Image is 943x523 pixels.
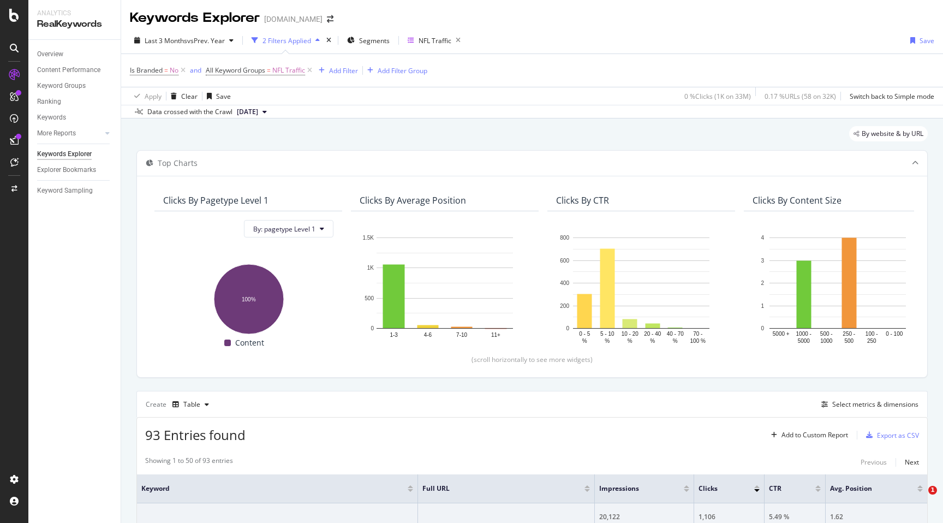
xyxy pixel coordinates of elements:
[781,432,848,438] div: Add to Custom Report
[130,32,238,49] button: Last 3 MonthsvsPrev. Year
[37,80,113,92] a: Keyword Groups
[843,331,855,337] text: 250 -
[145,92,162,101] div: Apply
[158,158,198,169] div: Top Charts
[360,232,530,346] svg: A chart.
[37,64,113,76] a: Content Performance
[673,338,678,344] text: %
[37,148,92,160] div: Keywords Explorer
[37,185,113,197] a: Keyword Sampling
[761,258,764,264] text: 3
[362,235,374,241] text: 1.5K
[37,112,66,123] div: Keywords
[491,332,500,338] text: 11+
[181,92,198,101] div: Clear
[267,66,271,75] span: =
[206,66,265,75] span: All Keyword Groups
[886,331,903,337] text: 0 - 100
[244,220,333,237] button: By: pagetype Level 1
[371,325,374,331] text: 0
[693,331,702,337] text: 70 -
[37,80,86,92] div: Keyword Groups
[820,338,833,344] text: 1000
[796,331,811,337] text: 1000 -
[684,92,751,101] div: 0 % Clicks ( 1K on 33M )
[190,66,201,75] div: and
[314,64,358,77] button: Add Filter
[264,14,323,25] div: [DOMAIN_NAME]
[599,512,689,522] div: 20,122
[644,331,661,337] text: 20 - 40
[830,484,901,494] span: Avg. Position
[667,331,684,337] text: 40 - 70
[866,331,878,337] text: 100 -
[367,265,374,271] text: 1K
[560,303,569,309] text: 200
[600,331,614,337] text: 5 - 10
[605,338,610,344] text: %
[262,36,311,45] div: 2 Filters Applied
[390,332,398,338] text: 1-3
[37,96,113,108] a: Ranking
[419,36,451,45] div: NFL Traffic
[844,338,854,344] text: 500
[150,355,914,364] div: (scroll horizontally to see more widgets)
[765,92,836,101] div: 0.17 % URLs ( 58 on 32K )
[141,484,391,494] span: Keyword
[556,195,609,206] div: Clicks By CTR
[130,9,260,27] div: Keywords Explorer
[928,486,937,495] span: 1
[622,331,639,337] text: 10 - 20
[905,456,919,469] button: Next
[817,398,918,411] button: Select metrics & dimensions
[861,457,887,467] div: Previous
[147,107,232,117] div: Data crossed with the Crawl
[769,512,821,522] div: 5.49 %
[145,456,233,469] div: Showing 1 to 50 of 93 entries
[556,232,726,346] div: A chart.
[560,280,569,286] text: 400
[424,332,432,338] text: 4-6
[253,224,315,234] span: By: pagetype Level 1
[845,87,934,105] button: Switch back to Simple mode
[327,15,333,23] div: arrow-right-arrow-left
[753,195,841,206] div: Clicks By Content Size
[699,512,760,522] div: 1,106
[232,105,271,118] button: [DATE]
[145,426,246,444] span: 93 Entries found
[767,426,848,444] button: Add to Custom Report
[37,9,112,18] div: Analytics
[862,130,923,137] span: By website & by URL
[202,87,231,105] button: Save
[359,36,390,45] span: Segments
[235,336,264,349] span: Content
[761,235,764,241] text: 4
[360,195,466,206] div: Clicks By Average Position
[378,66,427,75] div: Add Filter Group
[761,325,764,331] text: 0
[699,484,738,494] span: Clicks
[906,32,934,49] button: Save
[163,258,333,336] svg: A chart.
[820,331,833,337] text: 500 -
[37,185,93,197] div: Keyword Sampling
[830,512,923,522] div: 1.62
[690,338,706,344] text: 100 %
[456,332,467,338] text: 7-10
[37,148,113,160] a: Keywords Explorer
[163,195,268,206] div: Clicks By pagetype Level 1
[164,66,168,75] span: =
[753,232,923,346] svg: A chart.
[187,36,225,45] span: vs Prev. Year
[906,486,932,512] iframe: Intercom live chat
[166,87,198,105] button: Clear
[761,303,764,309] text: 1
[216,92,231,101] div: Save
[37,18,112,31] div: RealKeywords
[877,431,919,440] div: Export as CSV
[365,295,374,301] text: 500
[37,96,61,108] div: Ranking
